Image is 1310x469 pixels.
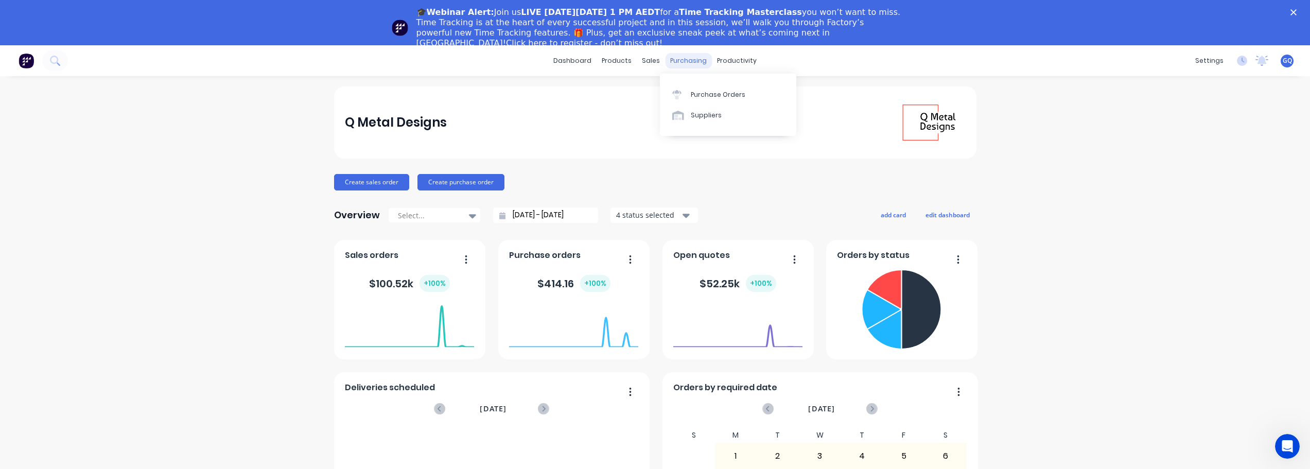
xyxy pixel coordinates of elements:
button: add card [874,208,913,221]
iframe: Intercom live chat [1275,434,1300,459]
div: 1 [715,443,757,469]
a: Suppliers [660,105,796,126]
span: GQ [1283,56,1292,65]
div: T [757,428,799,443]
span: Deliveries scheduled [345,381,435,394]
div: 4 status selected [616,210,681,220]
div: + 100 % [746,275,776,292]
div: Purchase Orders [691,90,745,99]
img: Q Metal Designs [893,86,965,159]
div: productivity [712,53,762,68]
div: purchasing [665,53,712,68]
div: W [799,428,841,443]
div: 6 [925,443,966,469]
span: [DATE] [808,403,835,414]
span: [DATE] [480,403,506,414]
img: Factory [19,53,34,68]
div: settings [1190,53,1229,68]
span: Orders by required date [673,381,777,394]
div: T [841,428,883,443]
div: 3 [799,443,841,469]
span: Sales orders [345,249,398,262]
button: 4 status selected [610,207,698,223]
a: dashboard [548,53,597,68]
div: Close [1290,9,1301,15]
div: products [597,53,637,68]
div: Join us for a you won’t want to miss. Time Tracking is at the heart of every successful project a... [416,7,902,48]
button: edit dashboard [919,208,976,221]
span: Open quotes [673,249,730,262]
div: Q Metal Designs [345,112,447,133]
div: Suppliers [691,111,722,120]
div: 4 [841,443,882,469]
div: + 100 % [580,275,610,292]
div: 5 [883,443,924,469]
div: S [673,428,715,443]
div: S [924,428,967,443]
div: + 100 % [420,275,450,292]
span: Purchase orders [509,249,581,262]
div: $ 414.16 [537,275,610,292]
div: Overview [334,205,380,225]
div: M [715,428,757,443]
b: LIVE [DATE][DATE] 1 PM AEDT [521,7,660,17]
a: Click here to register - don’t miss out! [506,38,662,48]
div: $ 100.52k [369,275,450,292]
div: $ 52.25k [700,275,776,292]
div: 2 [757,443,798,469]
button: Create sales order [334,174,409,190]
b: Time Tracking Masterclass [679,7,802,17]
div: sales [637,53,665,68]
a: Purchase Orders [660,84,796,105]
button: Create purchase order [417,174,504,190]
b: 🎓Webinar Alert: [416,7,494,17]
div: F [883,428,925,443]
img: Profile image for Team [392,20,408,36]
span: Orders by status [837,249,910,262]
